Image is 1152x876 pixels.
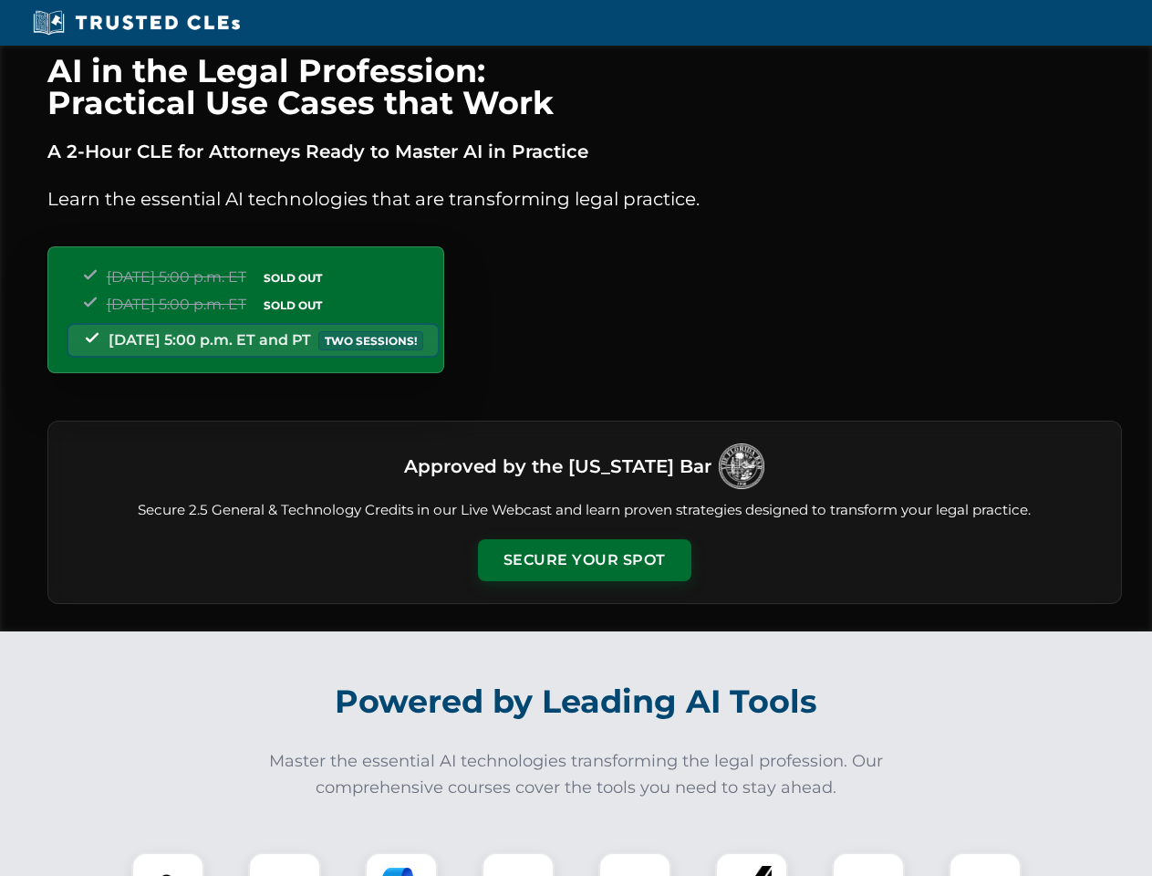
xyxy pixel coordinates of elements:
p: Learn the essential AI technologies that are transforming legal practice. [47,184,1122,214]
img: Logo [719,443,764,489]
h3: Approved by the [US_STATE] Bar [404,450,711,483]
h1: AI in the Legal Profession: Practical Use Cases that Work [47,55,1122,119]
img: Trusted CLEs [27,9,245,36]
p: Master the essential AI technologies transforming the legal profession. Our comprehensive courses... [257,748,896,801]
span: SOLD OUT [257,268,328,287]
span: SOLD OUT [257,296,328,315]
h2: Powered by Leading AI Tools [71,670,1082,734]
button: Secure Your Spot [478,539,691,581]
span: [DATE] 5:00 p.m. ET [107,296,246,313]
p: Secure 2.5 General & Technology Credits in our Live Webcast and learn proven strategies designed ... [70,500,1099,521]
span: [DATE] 5:00 p.m. ET [107,268,246,286]
p: A 2-Hour CLE for Attorneys Ready to Master AI in Practice [47,137,1122,166]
